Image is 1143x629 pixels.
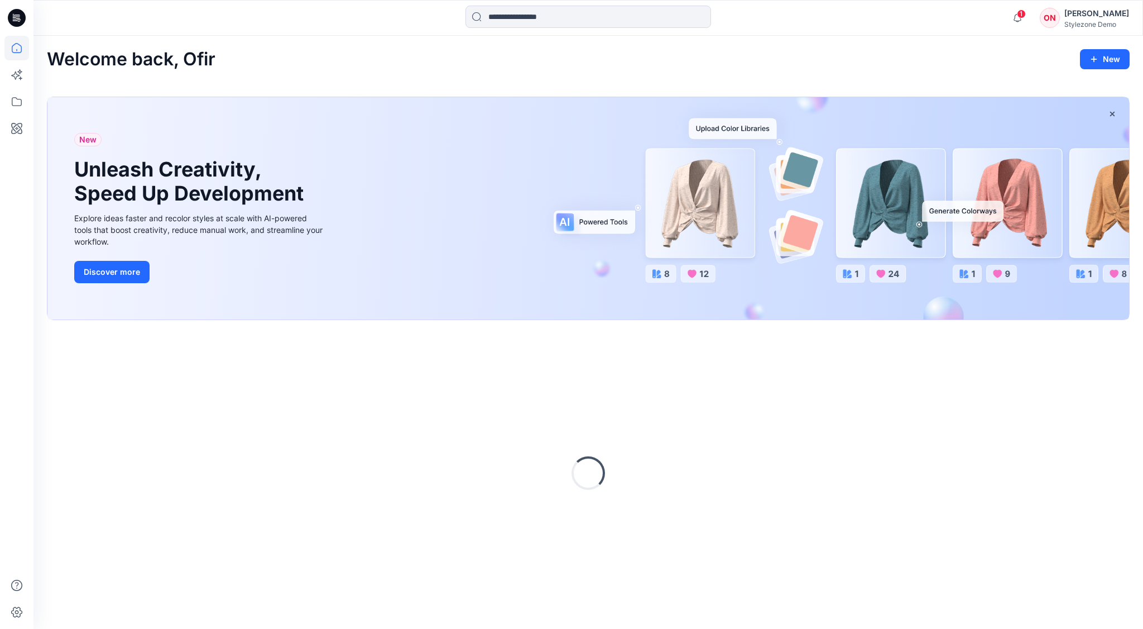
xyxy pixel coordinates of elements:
div: ON [1040,8,1060,28]
h2: Welcome back, Ofir [47,49,215,70]
div: Stylezone Demo [1064,20,1129,28]
div: [PERSON_NAME] [1064,7,1129,20]
a: Discover more [74,261,325,283]
button: Discover more [74,261,150,283]
button: New [1080,49,1130,69]
span: 1 [1017,9,1026,18]
h1: Unleash Creativity, Speed Up Development [74,158,309,206]
span: New [79,133,97,146]
div: Explore ideas faster and recolor styles at scale with AI-powered tools that boost creativity, red... [74,212,325,247]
